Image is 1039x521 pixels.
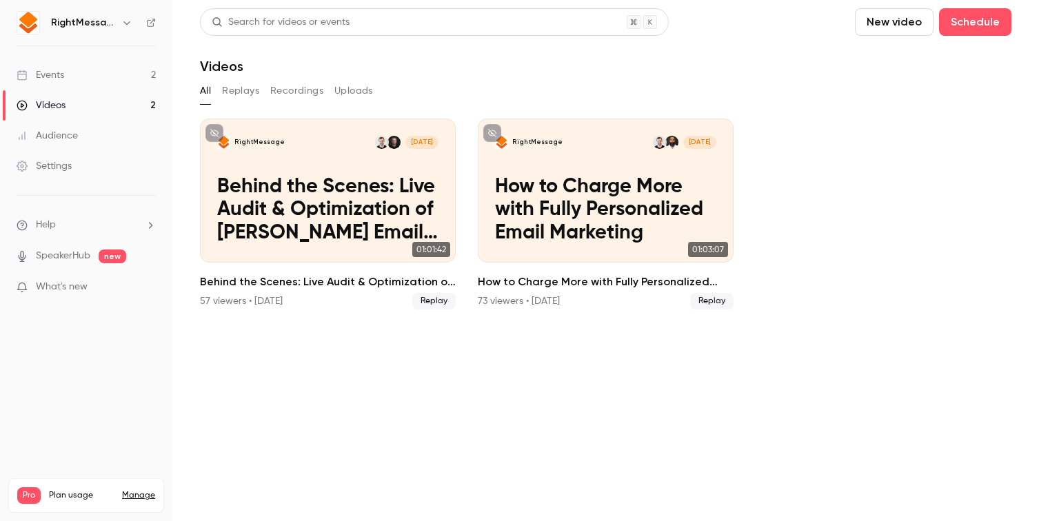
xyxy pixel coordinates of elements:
span: Pro [17,487,41,504]
iframe: Noticeable Trigger [139,281,156,294]
section: Videos [200,8,1011,513]
button: Schedule [939,8,1011,36]
span: 01:01:42 [412,242,450,257]
span: Replay [412,293,456,309]
button: unpublished [205,124,223,142]
a: Manage [122,490,155,501]
h6: RightMessage [51,16,116,30]
span: Replay [690,293,734,309]
img: Nabeel Azeez [665,136,678,149]
span: Help [36,218,56,232]
li: help-dropdown-opener [17,218,156,232]
button: All [200,80,211,102]
p: RightMessage [234,138,285,147]
div: 57 viewers • [DATE] [200,294,283,308]
h2: How to Charge More with Fully Personalized Email Marketing [478,274,734,290]
img: Jason Resnick [387,136,401,149]
button: Uploads [334,80,373,102]
span: [DATE] [683,136,716,149]
div: 73 viewers • [DATE] [478,294,560,308]
img: How to Charge More with Fully Personalized Email Marketing [495,136,508,149]
p: How to Charge More with Fully Personalized Email Marketing [495,176,716,245]
div: Search for videos or events [212,15,350,30]
div: Settings [17,159,72,173]
p: RightMessage [512,138,563,147]
a: Behind the Scenes: Live Audit & Optimization of Jason Resnick's Email PersonalizationRightMessage... [200,119,456,309]
div: Videos [17,99,65,112]
span: [DATE] [405,136,438,149]
h1: Videos [200,58,243,74]
div: Events [17,68,64,82]
span: 01:03:07 [688,242,728,257]
a: How to Charge More with Fully Personalized Email Marketing RightMessageNabeel AzeezBrennan Dunn[D... [478,119,734,309]
span: new [99,249,126,263]
img: Brennan Dunn [375,136,388,149]
li: How to Charge More with Fully Personalized Email Marketing [478,119,734,309]
button: New video [855,8,934,36]
button: unpublished [483,124,501,142]
h2: Behind the Scenes: Live Audit & Optimization of [PERSON_NAME] Email Personalization [200,274,456,290]
button: Replays [222,80,259,102]
span: What's new [36,280,88,294]
li: Behind the Scenes: Live Audit & Optimization of Jason Resnick's Email Personalization [200,119,456,309]
button: Recordings [270,80,323,102]
img: Brennan Dunn [653,136,666,149]
span: Plan usage [49,490,114,501]
a: SpeakerHub [36,249,90,263]
ul: Videos [200,119,1011,309]
div: Audience [17,129,78,143]
img: RightMessage [17,12,39,34]
p: Behind the Scenes: Live Audit & Optimization of [PERSON_NAME] Email Personalization [217,176,438,245]
img: Behind the Scenes: Live Audit & Optimization of Jason Resnick's Email Personalization [217,136,230,149]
